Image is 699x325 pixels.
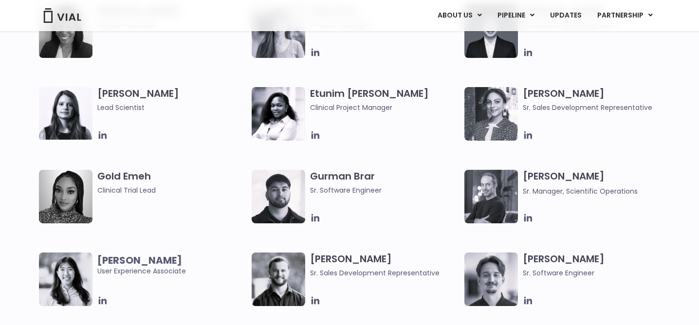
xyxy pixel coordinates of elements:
a: PARTNERSHIPMenu Toggle [589,7,661,24]
span: Clinical Trial Lead [97,185,247,196]
span: Sr. Manager, Scientific Operations [523,186,638,196]
span: Lead Scientist [97,102,247,113]
span: Sr. Software Engineer [523,268,672,278]
img: Cloe [252,4,305,58]
a: ABOUT USMenu Toggle [430,7,489,24]
h3: Etunim [PERSON_NAME] [310,87,460,113]
span: Clinical Project Manager [310,102,460,113]
img: Headshot of smiling woman named Elia [39,87,92,140]
h3: [PERSON_NAME] [523,87,672,113]
img: Headshot of smiling of man named Gurman [252,170,305,223]
img: Smiling woman named Gabriella [464,87,518,141]
img: Image of smiling man named Hugo [252,253,305,306]
h3: [PERSON_NAME] [523,170,672,197]
h3: [PERSON_NAME] [310,253,460,278]
h3: Gurman Brar [310,170,460,196]
img: Fran [464,253,518,306]
img: A woman wearing a leopard print shirt in a black and white photo. [39,170,92,223]
h3: [PERSON_NAME] [523,253,672,278]
img: Vial Logo [43,8,82,23]
h3: Gold Emeh [97,170,247,196]
img: A black and white photo of a woman smiling. [39,4,92,58]
span: Sr. Software Engineer [310,185,460,196]
a: UPDATES [542,7,589,24]
img: Headshot of smiling man named Jared [464,170,518,223]
span: Sr. Sales Development Representative [310,268,460,278]
span: User Experience Associate [97,255,247,276]
h3: [PERSON_NAME] [97,87,247,113]
b: [PERSON_NAME] [97,253,182,267]
img: Image of smiling woman named Etunim [252,87,305,141]
a: PIPELINEMenu Toggle [490,7,542,24]
span: Sr. Sales Development Representative [523,102,672,113]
